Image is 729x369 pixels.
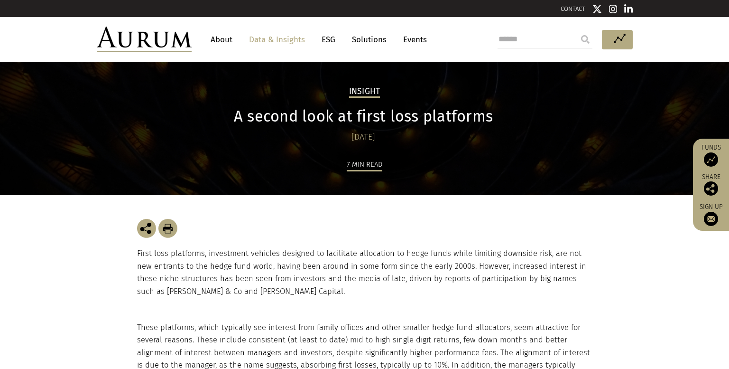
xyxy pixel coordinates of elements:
h1: A second look at first loss platforms [137,107,590,126]
p: First loss platforms, investment vehicles designed to facilitate allocation to hedge funds while ... [137,247,592,298]
img: Sign up to our newsletter [704,212,718,226]
a: Events [398,31,427,48]
img: Instagram icon [609,4,618,14]
img: Download Article [158,219,177,238]
a: ESG [317,31,340,48]
img: Share this post [704,181,718,196]
div: 7 min read [347,159,382,171]
img: Twitter icon [592,4,602,14]
a: About [206,31,237,48]
a: Sign up [698,203,724,226]
div: Share [698,174,724,196]
img: Linkedin icon [624,4,633,14]
a: CONTACT [561,5,585,12]
img: Access Funds [704,152,718,167]
div: [DATE] [137,131,590,144]
a: Solutions [347,31,391,48]
a: Data & Insights [244,31,310,48]
a: Funds [698,143,724,167]
img: Aurum [97,27,192,52]
h2: Insight [349,86,380,98]
img: Share this post [137,219,156,238]
input: Submit [576,30,595,49]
